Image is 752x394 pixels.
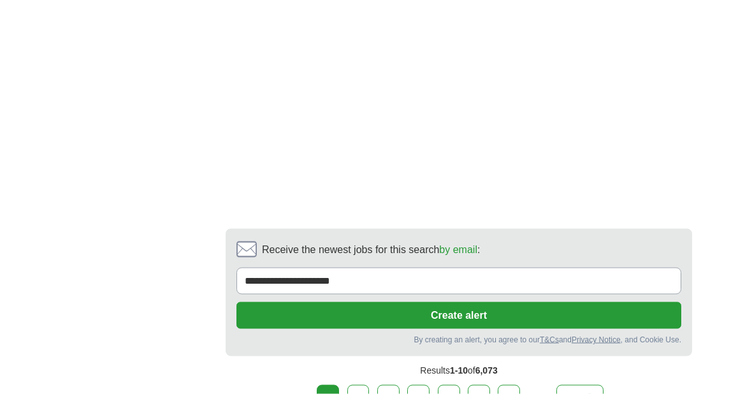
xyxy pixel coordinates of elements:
[262,242,480,258] span: Receive the newest jobs for this search :
[236,334,681,346] div: By creating an alert, you agree to our and , and Cookie Use.
[439,244,477,255] a: by email
[475,365,498,376] span: 6,073
[540,335,559,344] a: T&Cs
[226,356,692,385] div: Results of
[236,302,681,329] button: Create alert
[450,365,468,376] span: 1-10
[572,335,621,344] a: Privacy Notice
